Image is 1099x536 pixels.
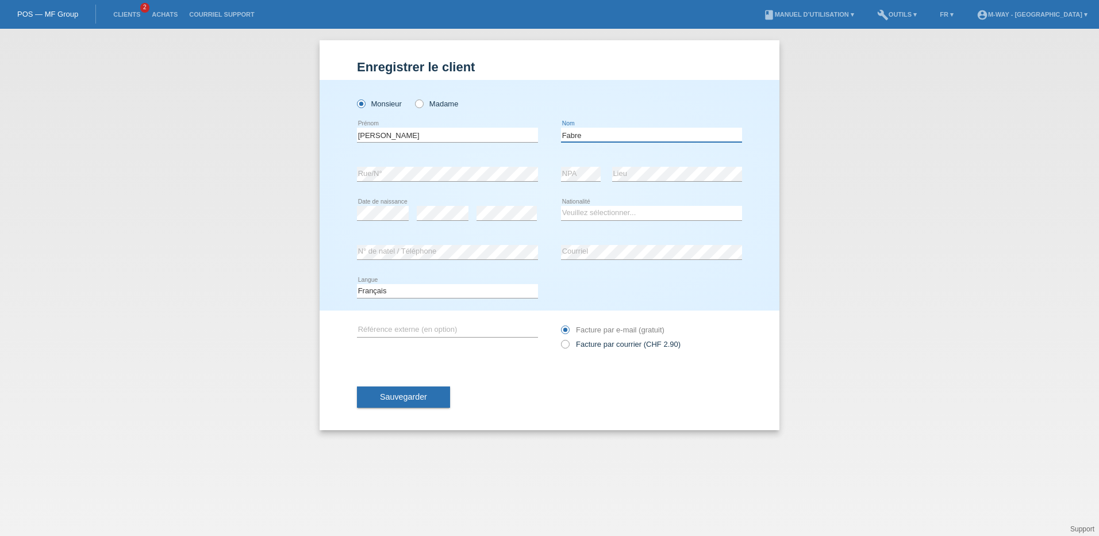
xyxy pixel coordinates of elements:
[380,392,427,401] span: Sauvegarder
[415,99,458,108] label: Madame
[1070,525,1094,533] a: Support
[17,10,78,18] a: POS — MF Group
[357,386,450,408] button: Sauvegarder
[877,9,889,21] i: build
[357,99,364,107] input: Monsieur
[561,340,681,349] label: Facture par courrier (CHF 2.90)
[561,326,568,340] input: Facture par e-mail (gratuit)
[107,11,146,18] a: Clients
[758,11,860,18] a: bookManuel d’utilisation ▾
[971,11,1093,18] a: account_circlem-way - [GEOGRAPHIC_DATA] ▾
[146,11,183,18] a: Achats
[415,99,422,107] input: Madame
[357,60,742,74] h1: Enregistrer le client
[561,340,568,354] input: Facture par courrier (CHF 2.90)
[871,11,923,18] a: buildOutils ▾
[561,326,664,334] label: Facture par e-mail (gratuit)
[140,3,149,13] span: 2
[977,9,988,21] i: account_circle
[357,99,402,108] label: Monsieur
[763,9,775,21] i: book
[183,11,260,18] a: Courriel Support
[934,11,959,18] a: FR ▾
